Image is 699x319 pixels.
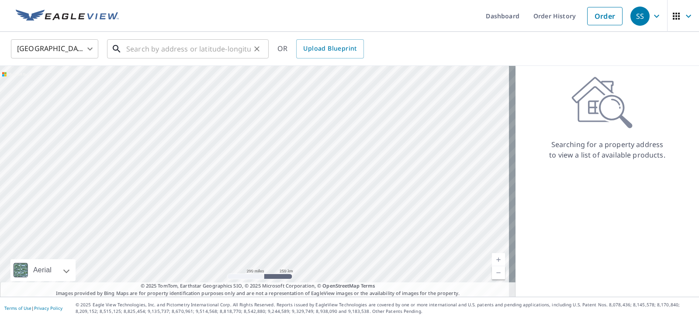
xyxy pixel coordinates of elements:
a: Current Level 5, Zoom Out [492,266,505,279]
img: EV Logo [16,10,119,23]
a: Privacy Policy [34,305,62,311]
p: | [4,305,62,311]
div: OR [277,39,364,58]
div: Aerial [10,259,76,281]
a: Upload Blueprint [296,39,363,58]
div: [GEOGRAPHIC_DATA] [11,37,98,61]
span: © 2025 TomTom, Earthstar Geographics SIO, © 2025 Microsoft Corporation, © [141,282,375,290]
input: Search by address or latitude-longitude [126,37,251,61]
p: © 2025 Eagle View Technologies, Inc. and Pictometry International Corp. All Rights Reserved. Repo... [76,302,695,315]
div: SS [630,7,650,26]
a: OpenStreetMap [322,282,359,289]
p: Searching for a property address to view a list of available products. [549,139,666,160]
a: Terms [361,282,375,289]
button: Clear [251,43,263,55]
a: Terms of Use [4,305,31,311]
a: Current Level 5, Zoom In [492,253,505,266]
span: Upload Blueprint [303,43,356,54]
div: Aerial [31,259,54,281]
a: Order [587,7,623,25]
